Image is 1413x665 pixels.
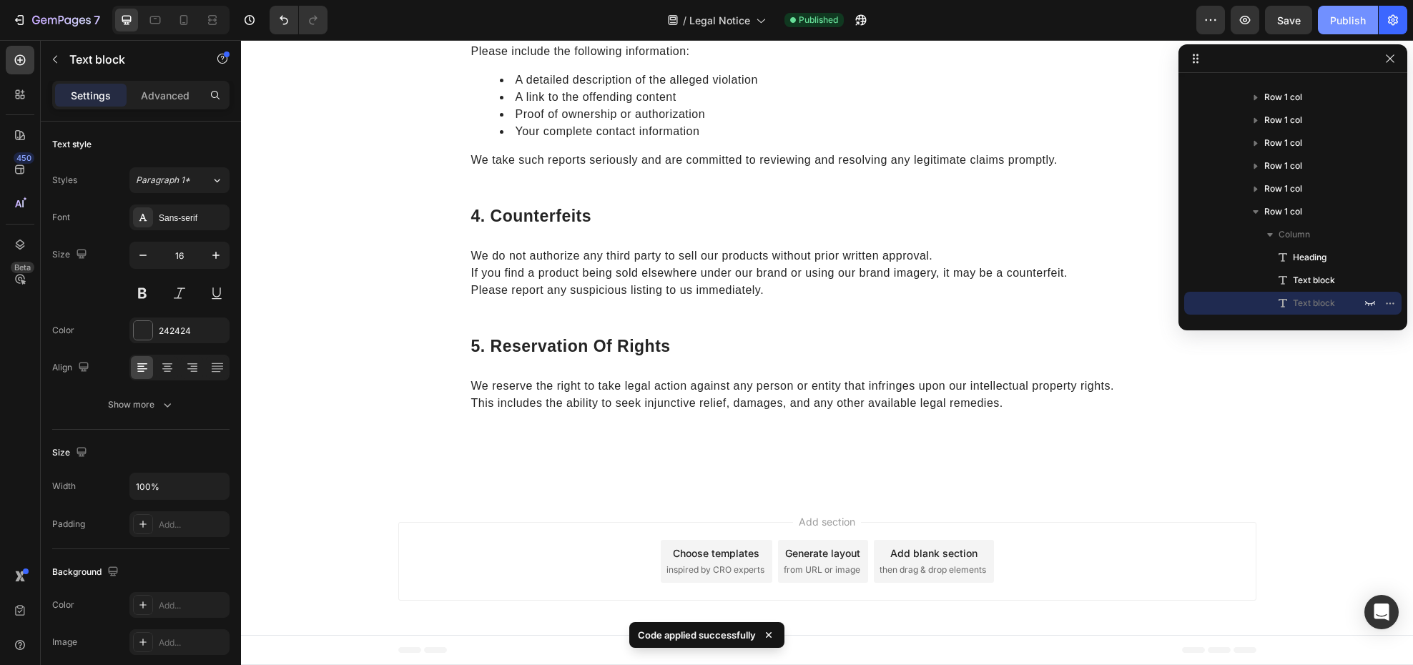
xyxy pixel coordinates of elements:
[241,40,1413,665] iframe: Design area
[649,506,737,521] div: Add blank section
[1264,90,1302,104] span: Row 1 col
[52,245,90,265] div: Size
[1364,595,1399,629] div: Open Intercom Messenger
[6,6,107,34] button: 7
[639,523,745,536] span: then drag & drop elements
[543,523,619,536] span: from URL or image
[136,174,190,187] span: Paragraph 1*
[1265,6,1312,34] button: Save
[69,51,191,68] p: Text block
[94,11,100,29] p: 7
[52,138,92,151] div: Text style
[1293,250,1326,265] span: Heading
[52,480,76,493] div: Width
[1293,296,1335,310] span: Text block
[1293,273,1335,287] span: Text block
[689,13,750,28] span: Legal Notice
[130,473,229,499] input: Auto
[52,443,90,463] div: Size
[52,598,74,611] div: Color
[129,167,230,193] button: Paragraph 1*
[52,563,122,582] div: Background
[1330,13,1366,28] div: Publish
[799,14,838,26] span: Published
[159,212,226,225] div: Sans-serif
[71,88,111,103] p: Settings
[14,152,34,164] div: 450
[1279,227,1310,242] span: Column
[159,599,226,612] div: Add...
[52,211,70,224] div: Font
[1264,205,1302,219] span: Row 1 col
[52,518,85,531] div: Padding
[425,523,523,536] span: inspired by CRO experts
[1318,6,1378,34] button: Publish
[259,49,942,66] li: A link to the offending content
[270,6,328,34] div: Undo/Redo
[432,506,518,521] div: Choose templates
[1264,113,1302,127] span: Row 1 col
[544,506,619,521] div: Generate layout
[230,338,942,372] p: We reserve the right to take legal action against any person or entity that infringes upon our in...
[1264,159,1302,173] span: Row 1 col
[552,474,620,489] span: Add section
[230,207,942,259] p: We do not authorize any third party to sell our products without prior written approval. If you f...
[1264,136,1302,150] span: Row 1 col
[52,358,92,378] div: Align
[52,392,230,418] button: Show more
[52,324,74,337] div: Color
[259,83,942,100] li: Your complete contact information
[159,636,226,649] div: Add...
[638,628,756,642] p: Code applied successfully
[259,66,942,83] li: Proof of ownership or authorization
[1277,14,1301,26] span: Save
[229,164,944,189] h2: 4. counterfeits
[683,13,686,28] span: /
[11,262,34,273] div: Beta
[52,636,77,649] div: Image
[108,398,174,412] div: Show more
[1264,182,1302,196] span: Row 1 col
[141,88,189,103] p: Advanced
[229,295,944,319] h2: 5. reservation of rights
[159,518,226,531] div: Add...
[52,174,77,187] div: Styles
[159,325,226,338] div: 242424
[230,112,942,129] p: We take such reports seriously and are committed to reviewing and resolving any legitimate claims...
